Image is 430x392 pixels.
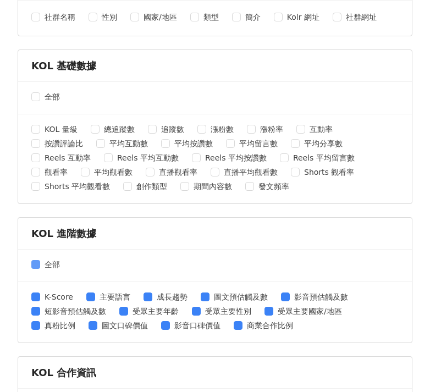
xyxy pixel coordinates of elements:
span: 社群名稱 [40,11,80,23]
span: 簡介 [241,11,265,23]
span: 受眾主要年齡 [128,305,183,317]
span: Shorts 觀看率 [300,166,359,178]
span: KOL 量級 [40,123,82,135]
span: 創作類型 [132,180,172,192]
span: 追蹤數 [157,123,189,135]
span: 成長趨勢 [152,291,192,303]
span: 期間內容數 [189,180,236,192]
span: 影音口碑價值 [170,319,225,332]
span: 平均互動數 [105,137,152,150]
span: 平均按讚數 [170,137,217,150]
span: 漲粉數 [206,123,238,135]
span: 國家/地區 [139,11,181,23]
span: 發文頻率 [254,180,294,192]
span: 平均留言數 [235,137,282,150]
span: 短影音預估觸及數 [40,305,111,317]
span: K-Score [40,291,78,303]
span: Reels 平均留言數 [289,152,359,164]
span: 漲粉率 [256,123,288,135]
span: Reels 互動率 [40,152,95,164]
span: 性別 [97,11,122,23]
span: Reels 平均按讚數 [201,152,271,164]
span: 平均觀看數 [90,166,137,178]
span: Shorts 平均觀看數 [40,180,114,192]
span: 類型 [199,11,223,23]
span: 總追蹤數 [100,123,139,135]
span: 真粉比例 [40,319,80,332]
span: 按讚評論比 [40,137,87,150]
span: 全部 [40,91,64,103]
span: Kolr 網址 [283,11,324,23]
span: 全部 [40,258,64,270]
span: 商業合作比例 [242,319,297,332]
span: 平均分享數 [300,137,347,150]
span: 受眾主要性別 [201,305,256,317]
div: KOL 進階數據 [31,227,399,240]
span: 受眾主要國家/地區 [273,305,346,317]
span: 圖文預估觸及數 [210,291,272,303]
span: 直播平均觀看數 [219,166,282,178]
span: 社群網址 [341,11,381,23]
span: Reels 平均互動數 [113,152,183,164]
span: 觀看率 [40,166,72,178]
span: 圖文口碑價值 [97,319,152,332]
span: 互動率 [305,123,337,135]
div: KOL 基礎數據 [31,59,399,73]
div: KOL 合作資訊 [31,366,399,379]
span: 直播觀看率 [155,166,202,178]
span: 主要語言 [95,291,135,303]
span: 影音預估觸及數 [290,291,352,303]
